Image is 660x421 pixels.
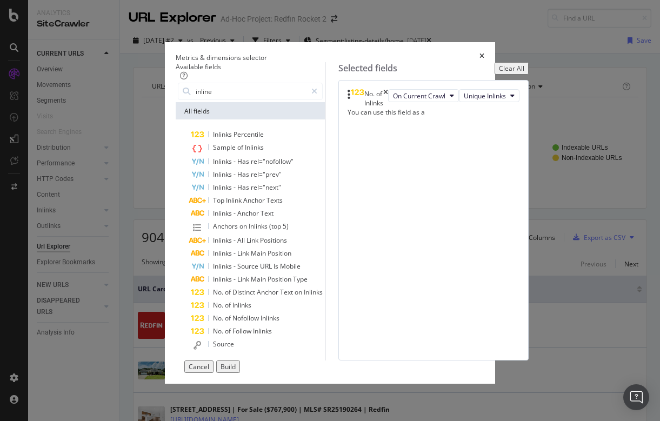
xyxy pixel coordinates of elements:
[232,313,261,323] span: Nofollow
[251,170,282,179] span: rel="prev"
[225,313,232,323] span: of
[495,62,529,75] button: Clear All
[464,91,506,101] span: Unique Inlinks
[213,326,225,336] span: No.
[280,262,301,271] span: Mobile
[268,275,293,284] span: Position
[234,262,237,271] span: -
[260,236,287,245] span: Positions
[213,170,234,179] span: Inlinks
[176,62,325,71] div: Available fields
[213,222,239,231] span: Anchors
[253,326,272,336] span: Inlinks
[213,183,234,192] span: Inlinks
[234,170,237,179] span: -
[251,183,281,192] span: rel="next"
[251,249,268,258] span: Main
[459,89,519,102] button: Unique Inlinks
[225,288,232,297] span: of
[237,262,260,271] span: Source
[195,83,306,99] input: Search by field name
[251,157,294,166] span: rel="nofollow"
[213,196,226,205] span: Top
[213,236,234,245] span: Inlinks
[274,262,280,271] span: Is
[234,183,237,192] span: -
[213,313,225,323] span: No.
[237,143,245,152] span: of
[364,89,383,108] div: No. of Inlinks
[243,196,266,205] span: Anchor
[213,262,234,271] span: Inlinks
[479,53,484,62] div: times
[383,89,388,108] div: times
[234,157,237,166] span: -
[348,108,519,117] div: You can use this field as a
[237,275,251,284] span: Link
[213,300,225,310] span: No.
[257,288,280,297] span: Anchor
[226,196,243,205] span: Inlink
[237,236,246,245] span: All
[237,249,251,258] span: Link
[261,209,274,218] span: Text
[232,300,251,310] span: Inlinks
[338,62,397,75] div: Selected fields
[268,249,291,258] span: Position
[213,249,234,258] span: Inlinks
[237,183,251,192] span: Has
[237,209,261,218] span: Anchor
[388,89,459,102] button: On Current Crawl
[260,262,274,271] span: URL
[280,288,295,297] span: Text
[234,249,237,258] span: -
[213,275,234,284] span: Inlinks
[237,170,251,179] span: Has
[293,275,308,284] span: Type
[232,288,257,297] span: Distinct
[266,196,283,205] span: Texts
[213,209,234,218] span: Inlinks
[251,275,268,284] span: Main
[213,130,234,139] span: Inlinks
[249,222,269,231] span: Inlinks
[184,360,214,373] button: Cancel
[232,326,253,336] span: Follow
[225,326,232,336] span: of
[216,360,240,373] button: Build
[234,209,237,218] span: -
[283,222,289,231] span: 5)
[213,143,237,152] span: Sample
[176,102,325,119] div: All fields
[234,130,264,139] span: Percentile
[623,384,649,410] div: Open Intercom Messenger
[304,288,323,297] span: Inlinks
[225,300,232,310] span: of
[189,362,209,371] div: Cancel
[246,236,260,245] span: Link
[269,222,283,231] span: (top
[213,288,225,297] span: No.
[221,362,236,371] div: Build
[234,236,237,245] span: -
[213,157,234,166] span: Inlinks
[348,89,519,108] div: No. of InlinkstimesOn Current CrawlUnique Inlinks
[176,53,267,62] div: Metrics & dimensions selector
[245,143,264,152] span: Inlinks
[234,275,237,284] span: -
[213,339,234,349] span: Source
[393,91,445,101] span: On Current Crawl
[295,288,304,297] span: on
[499,64,524,73] div: Clear All
[239,222,249,231] span: on
[165,42,495,384] div: modal
[237,157,251,166] span: Has
[261,313,279,323] span: Inlinks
